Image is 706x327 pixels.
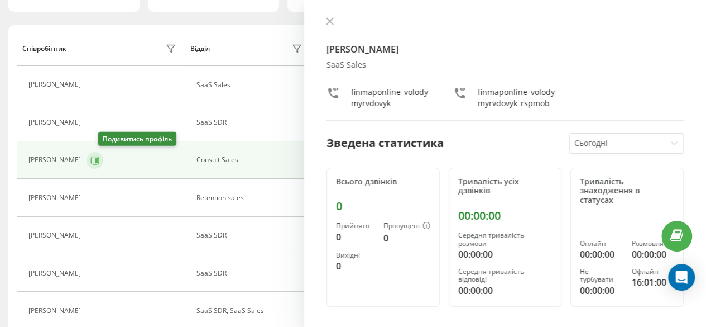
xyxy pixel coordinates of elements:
div: [PERSON_NAME] [28,307,84,315]
div: Офлайн [632,268,674,276]
div: 00:00:00 [458,248,553,261]
div: Вихідні [336,252,374,259]
div: [PERSON_NAME] [28,156,84,164]
div: Співробітник [22,45,66,53]
div: 00:00:00 [632,248,674,261]
h4: [PERSON_NAME] [326,42,684,56]
div: Не турбувати [580,268,622,284]
div: 00:00:00 [580,284,622,297]
div: 0 [336,259,374,273]
div: SaaS Sales [196,81,305,89]
div: [PERSON_NAME] [28,119,84,126]
div: finmaponline_volodymyrvdovyk [351,87,431,109]
div: Open Intercom Messenger [668,264,695,291]
div: SaaS Sales [326,60,684,70]
div: Середня тривалість відповіді [458,268,553,284]
div: 16:01:00 [632,276,674,289]
div: Тривалість знаходження в статусах [580,177,674,205]
div: Подивитись профіль [98,132,176,146]
div: 00:00:00 [458,209,553,222]
div: 0 [336,200,430,213]
div: [PERSON_NAME] [28,80,84,88]
div: Всього дзвінків [336,177,430,187]
div: Прийнято [336,222,374,230]
div: Зведена статистика [326,135,444,151]
div: Середня тривалість розмови [458,231,553,248]
div: Пропущені [383,222,430,231]
div: SaaS SDR [196,269,305,277]
div: [PERSON_NAME] [28,231,84,239]
div: 00:00:00 [458,284,553,297]
div: Онлайн [580,240,622,248]
div: [PERSON_NAME] [28,269,84,277]
div: SaaS SDR, SaaS Sales [196,307,305,315]
div: Тривалість усіх дзвінків [458,177,553,196]
div: Retention sales [196,194,305,202]
div: Розмовляє [632,240,674,248]
div: Consult Sales [196,156,305,164]
div: finmaponline_volodymyrvdovyk_rspmob [478,87,558,109]
div: 0 [383,231,430,245]
div: Відділ [190,45,210,53]
div: 0 [336,230,374,244]
div: 00:00:00 [580,248,622,261]
div: SaaS SDR [196,119,305,126]
div: SaaS SDR [196,231,305,239]
div: [PERSON_NAME] [28,194,84,202]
